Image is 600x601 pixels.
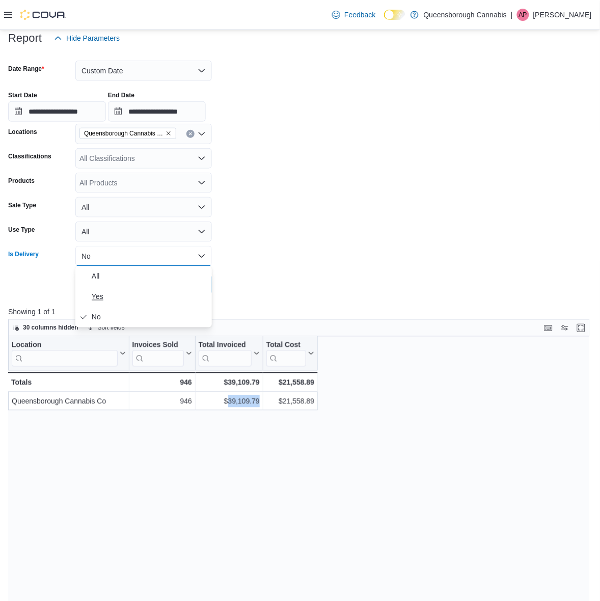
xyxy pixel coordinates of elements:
[198,179,206,187] button: Open list of options
[266,341,314,367] button: Total Cost
[517,9,529,21] div: April Petrie
[199,341,252,350] div: Total Invoiced
[8,65,44,73] label: Date Range
[533,9,592,21] p: [PERSON_NAME]
[75,266,212,327] div: Select listbox
[511,9,513,21] p: |
[108,91,134,99] label: End Date
[559,322,571,334] button: Display options
[108,101,206,122] input: Press the down key to open a popover containing a calendar.
[132,341,192,367] button: Invoices Sold
[66,33,120,43] span: Hide Parameters
[8,201,36,209] label: Sale Type
[8,177,35,185] label: Products
[8,226,35,234] label: Use Type
[79,128,176,139] span: Queensborough Cannabis Co
[8,152,51,160] label: Classifications
[132,376,192,389] div: 946
[84,128,163,139] span: Queensborough Cannabis Co
[198,130,206,138] button: Open list of options
[92,311,208,323] span: No
[8,101,106,122] input: Press the down key to open a popover containing a calendar.
[92,291,208,303] span: Yes
[11,376,126,389] div: Totals
[75,246,212,266] button: No
[424,9,507,21] p: Queensborough Cannabis
[75,61,212,81] button: Custom Date
[166,130,172,136] button: Remove Queensborough Cannabis Co from selection in this group
[519,9,527,21] span: AP
[98,324,125,332] span: Sort fields
[50,28,124,48] button: Hide Parameters
[75,197,212,217] button: All
[20,10,66,20] img: Cova
[199,341,252,367] div: Total Invoiced
[186,130,195,138] button: Clear input
[266,395,314,407] div: $21,558.89
[12,341,126,367] button: Location
[12,395,126,407] div: Queensborough Cannabis Co
[199,376,260,389] div: $39,109.79
[575,322,587,334] button: Enter fullscreen
[23,324,78,332] span: 30 columns hidden
[542,322,555,334] button: Keyboard shortcuts
[198,154,206,162] button: Open list of options
[266,341,306,350] div: Total Cost
[328,5,379,25] a: Feedback
[8,32,42,44] h3: Report
[12,341,118,350] div: Location
[132,341,184,350] div: Invoices Sold
[8,307,596,317] p: Showing 1 of 1
[12,341,118,367] div: Location
[84,322,129,334] button: Sort fields
[9,322,83,334] button: 30 columns hidden
[92,270,208,283] span: All
[266,341,306,367] div: Total Cost
[75,222,212,242] button: All
[344,10,375,20] span: Feedback
[132,341,184,367] div: Invoices Sold
[384,10,405,20] input: Dark Mode
[8,128,37,136] label: Locations
[199,341,260,367] button: Total Invoiced
[266,376,314,389] div: $21,558.89
[199,395,260,407] div: $39,109.79
[132,395,192,407] div: 946
[8,91,37,99] label: Start Date
[8,250,39,258] label: Is Delivery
